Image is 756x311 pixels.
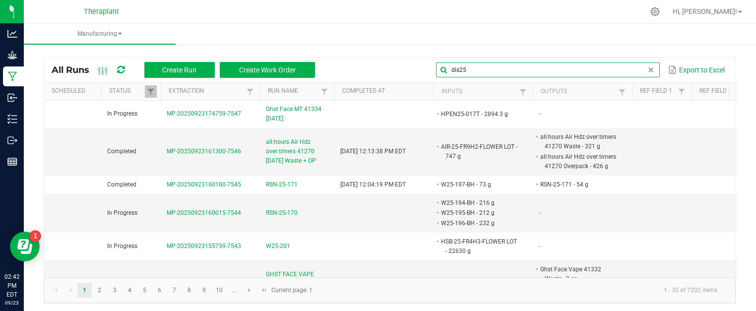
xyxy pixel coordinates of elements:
[533,233,632,260] td: -
[342,87,430,95] a: Completed AtSortable
[539,152,617,171] li: all:hours Air Hdz over:timers 41270 Overpack - 426 g
[647,66,655,74] span: clear
[266,242,290,251] span: W25-201
[260,286,268,294] span: Go to the last page
[440,198,518,208] li: W25-194-BH - 216 g
[440,180,518,189] li: W25-197-BH - 73 g
[676,85,688,98] a: Filter
[4,272,19,299] p: 02:42 PM EDT
[52,87,97,95] a: ScheduledSortable
[539,180,617,189] li: RSN-25-171 - 54 g
[123,283,137,298] a: Page 4
[169,87,244,95] a: ExtractionSortable
[109,87,144,95] a: StatusSortable
[533,194,632,233] td: -
[167,148,241,155] span: MP-20250923161300-7546
[268,87,318,95] a: Run NameSortable
[517,86,529,98] a: Filter
[220,62,315,78] button: Create Work Order
[7,29,17,39] inline-svg: Analytics
[108,283,122,298] a: Page 3
[10,232,40,261] iframe: Resource center
[107,209,137,216] span: In Progress
[227,283,242,298] a: Page 11
[616,86,628,98] a: Filter
[257,283,271,298] a: Go to the last page
[340,148,406,155] span: [DATE] 12:13:38 PM EDT
[266,270,328,299] span: GHST FACE VAPE 41332 [DATE] Waste + OP
[7,93,17,103] inline-svg: Inbound
[533,101,632,128] td: -
[7,135,17,145] inline-svg: Outbound
[107,148,136,155] span: Completed
[4,299,19,307] p: 09/23
[77,283,92,298] a: Page 1
[440,109,518,119] li: HPEN25-017T - 2894.3 g
[167,110,241,117] span: MP-20250923174759-7547
[649,7,661,16] div: Manage settings
[340,181,406,188] span: [DATE] 12:04:19 PM EDT
[436,62,660,77] input: Search by Run Name, Extraction, Machine, or Lot Number
[107,243,137,249] span: In Progress
[539,264,617,284] li: Ghst Face Vape 41332 Waste - 3 ea
[640,87,675,95] a: Ref Field 1Sortable
[24,24,176,45] a: Manufacturing
[84,7,119,16] span: Theraplant
[440,142,518,161] li: AIR-25-FR9H2-FLOWER LOT - 747 g
[24,30,176,38] span: Manufacturing
[92,283,107,298] a: Page 2
[440,218,518,228] li: W25-196-BH - 232 g
[246,286,253,294] span: Go to the next page
[167,283,182,298] a: Page 7
[162,66,196,74] span: Create Run
[666,62,727,78] button: Export to Excel
[440,208,518,218] li: W25-195-BH - 212 g
[145,85,157,98] a: Filter
[107,110,137,117] span: In Progress
[434,83,533,101] th: Inputs
[107,181,136,188] span: Completed
[539,132,617,151] li: all:hours Air Hdz over:timers 41270 Waste - 321 g
[29,230,41,242] iframe: Resource center unread badge
[244,85,256,98] a: Filter
[318,282,725,299] kendo-pager-info: 1 - 30 of 7202 items
[182,283,196,298] a: Page 8
[318,85,330,98] a: Filter
[266,180,298,189] span: RSN-25-171
[197,283,211,298] a: Page 9
[167,209,241,216] span: MP-20250923160015-7544
[266,208,298,218] span: RSN-25-170
[7,114,17,124] inline-svg: Inventory
[167,243,241,249] span: MP-20250923155759-7543
[440,237,518,256] li: HSB-25-FR4H3-FLOWER LOT - 22630 g
[7,50,17,60] inline-svg: Grow
[533,83,632,101] th: Outputs
[7,157,17,167] inline-svg: Reports
[673,7,737,15] span: Hi, [PERSON_NAME]!
[52,62,322,78] div: All Runs
[243,283,257,298] a: Go to the next page
[152,283,167,298] a: Page 6
[144,62,215,78] button: Create Run
[44,278,736,303] kendo-pager: Current page: 1
[7,71,17,81] inline-svg: Manufacturing
[212,283,227,298] a: Page 10
[137,283,152,298] a: Page 5
[266,105,328,124] span: Ghst Face MT 41334 [DATE]
[167,181,241,188] span: MP-20250923160100-7545
[266,137,328,166] span: all:hours Air Hdz over:timers 41270 [DATE] Waste + OP
[699,87,735,95] a: Ref Field 2Sortable
[239,66,296,74] span: Create Work Order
